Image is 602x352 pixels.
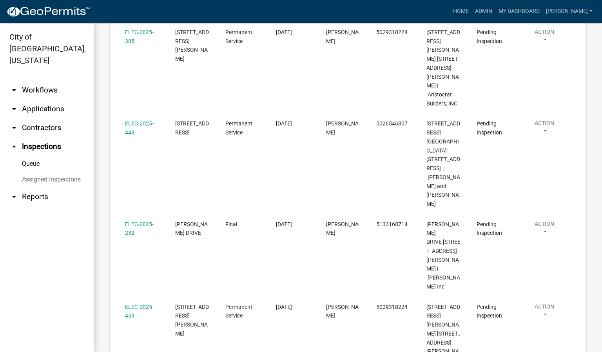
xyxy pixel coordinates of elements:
[376,29,408,35] span: 5029318224
[225,29,252,44] span: Permanent Service
[225,221,237,227] span: Final
[472,4,495,19] a: Admin
[326,221,359,236] span: JOSH MCGUIRE
[376,221,408,227] span: 5133168714
[326,120,359,136] span: Cody adkins
[9,192,19,201] i: arrow_drop_down
[376,120,408,127] span: 5026546307
[426,221,461,290] span: LAURA DRIVE 3513 Laura Drive lot 48 | D.R Horton Inc
[527,303,562,322] button: Action
[527,119,562,139] button: Action
[426,120,460,207] span: 3212 Riverview Drive 3212 Riverview Drive | Payne James and Karen
[276,28,311,37] div: [DATE]
[9,142,19,151] i: arrow_drop_up
[225,120,252,136] span: Permanent Service
[276,119,311,128] div: [DATE]
[9,123,19,132] i: arrow_drop_down
[125,120,154,136] a: ELEC-2025-448
[175,120,209,136] span: 3212 Riverview Drive
[477,120,502,136] span: Pending Inspection
[543,4,596,19] a: [PERSON_NAME]
[175,221,208,236] span: LAURA DRIVE
[225,304,252,319] span: Permanent Service
[477,221,502,236] span: Pending Inspection
[376,304,408,310] span: 5029318224
[426,29,460,107] span: 3208 ASHER WAY 3208 Asher Way Lot 126 | Aristocrat Builders, INC
[9,104,19,114] i: arrow_drop_down
[125,221,154,236] a: ELEC-2025-232
[477,304,502,319] span: Pending Inspection
[125,304,154,319] a: ELEC-2025-453
[527,220,562,240] button: Action
[495,4,543,19] a: My Dashboard
[450,4,472,19] a: Home
[276,303,311,312] div: [DATE]
[477,29,502,44] span: Pending Inspection
[276,220,311,229] div: [DATE]
[175,29,209,62] span: 3208 ASHER WAY
[9,85,19,95] i: arrow_drop_down
[125,29,154,44] a: ELEC-2025-385
[326,29,359,44] span: Harold Satterly
[326,304,359,319] span: Brandon Blake
[527,28,562,47] button: Action
[175,304,209,337] span: 3210 ASHER WAY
